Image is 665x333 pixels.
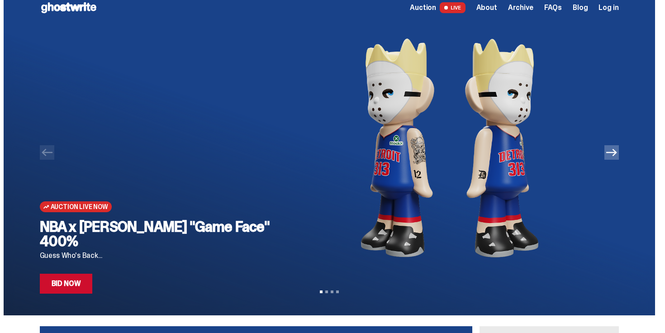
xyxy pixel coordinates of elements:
a: FAQs [544,4,562,11]
span: Auction [410,4,436,11]
button: View slide 4 [336,290,339,293]
button: Previous [40,145,54,160]
a: Log in [598,4,618,11]
a: About [476,4,497,11]
span: Auction Live Now [51,203,108,210]
button: View slide 2 [325,290,328,293]
a: Auction LIVE [410,2,465,13]
img: NBA x Eminem "Game Face" 400% [295,26,604,270]
button: View slide 3 [331,290,333,293]
p: Guess Who's Back... [40,252,281,259]
a: Blog [573,4,588,11]
h2: NBA x [PERSON_NAME] "Game Face" 400% [40,219,281,248]
button: Next [604,145,619,160]
span: LIVE [440,2,465,13]
a: Bid Now [40,274,93,294]
button: View slide 1 [320,290,323,293]
a: Archive [508,4,533,11]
